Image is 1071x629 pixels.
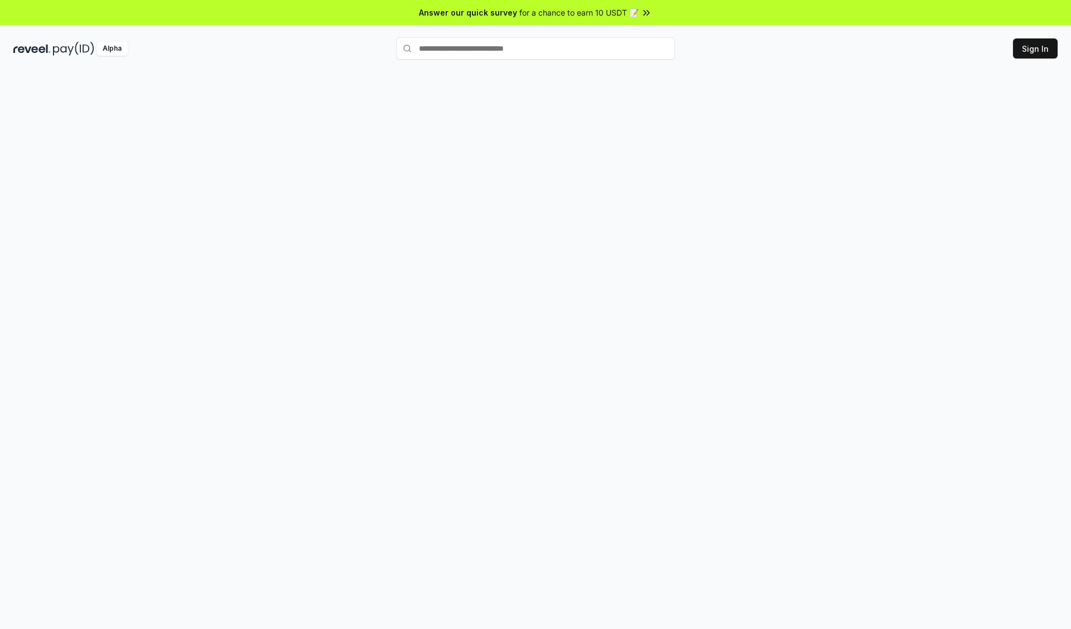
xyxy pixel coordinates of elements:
div: Alpha [97,42,128,56]
button: Sign In [1013,38,1058,58]
img: reveel_dark [13,42,51,56]
span: for a chance to earn 10 USDT 📝 [519,7,639,18]
span: Answer our quick survey [419,7,517,18]
img: pay_id [53,42,94,56]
